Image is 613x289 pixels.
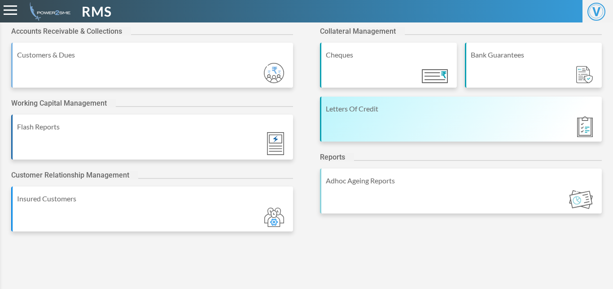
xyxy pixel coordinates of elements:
a: Bank Guarantees Module_ic [465,43,602,97]
a: Letters Of Credit Module_ic [320,97,602,151]
div: Flash Reports [17,121,289,132]
a: Insured Customers Module_ic [11,187,293,240]
h2: Working Capital Management [11,99,116,107]
div: Bank Guarantees [471,49,597,60]
img: Module_ic [576,66,593,84]
h2: Customer Relationship Management [11,171,138,179]
div: Cheques [326,49,452,60]
span: V [587,3,605,21]
h2: Collateral Management [320,27,405,36]
a: Adhoc Ageing Reports Module_ic [320,169,602,222]
img: Module_ic [264,208,284,227]
img: Module_ic [267,132,284,155]
h2: Reports [320,153,354,161]
img: admin [26,2,70,21]
img: Module_ic [569,190,593,209]
div: Customers & Dues [17,49,289,60]
div: Letters Of Credit [326,103,597,114]
img: Module_ic [422,69,448,83]
div: Insured Customers [17,193,289,204]
img: Module_ic [264,63,284,83]
div: Adhoc Ageing Reports [326,175,597,186]
a: Cheques Module_ic [320,43,457,97]
a: Flash Reports Module_ic [11,115,293,169]
img: Module_ic [577,116,593,137]
span: RMS [82,1,112,22]
a: Customers & Dues Module_ic [11,43,293,97]
h2: Accounts Receivable & Collections [11,27,131,36]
